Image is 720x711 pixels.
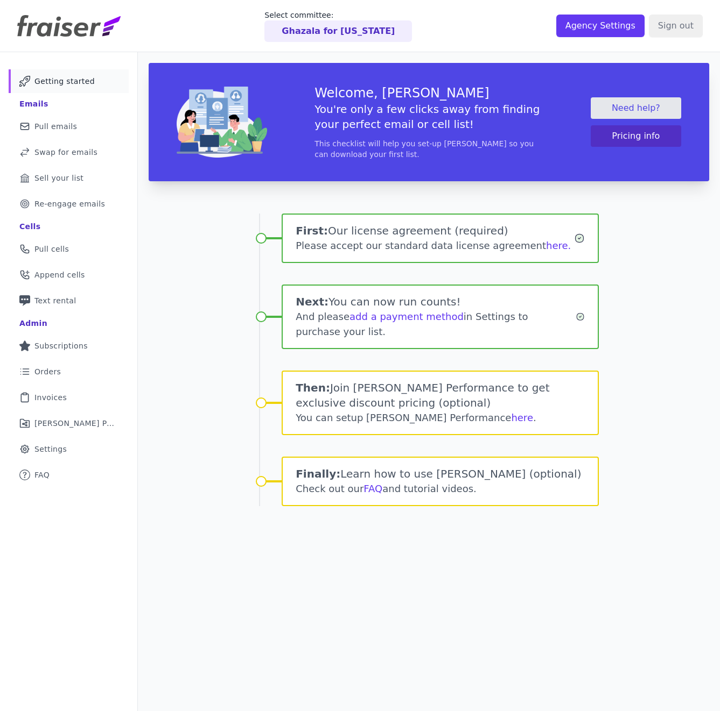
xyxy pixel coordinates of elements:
p: Select committee: [264,10,412,20]
h1: You can now run counts! [296,294,575,309]
span: Subscriptions [34,340,88,351]
a: FAQ [9,463,129,487]
a: Sell your list [9,166,129,190]
span: Settings [34,444,67,454]
img: Fraiser Logo [17,15,121,37]
a: Re-engage emails [9,192,129,216]
span: Finally: [296,467,340,480]
a: Subscriptions [9,334,129,358]
h1: Join [PERSON_NAME] Performance to get exclusive discount pricing (optional) [296,380,585,410]
a: Text rental [9,289,129,312]
span: Pull cells [34,244,69,254]
h1: Our license agreement (required) [296,223,574,238]
input: Agency Settings [556,15,645,37]
span: Swap for emails [34,147,97,158]
a: Append cells [9,263,129,287]
span: Next: [296,295,328,308]
div: Please accept our standard data license agreement [296,238,574,253]
div: Cells [19,221,40,232]
a: here [511,412,533,423]
div: Admin [19,318,47,329]
a: Settings [9,437,129,461]
p: Ghazala for [US_STATE] [282,25,395,38]
a: Getting started [9,69,129,93]
a: [PERSON_NAME] Performance [9,411,129,435]
a: FAQ [364,483,382,494]
img: img [177,87,267,158]
span: [PERSON_NAME] Performance [34,418,116,429]
span: Pull emails [34,121,77,132]
span: First: [296,224,328,237]
a: Select committee: Ghazala for [US_STATE] [264,10,412,42]
span: Then: [296,381,330,394]
button: Pricing info [591,125,681,147]
a: Swap for emails [9,140,129,164]
span: Text rental [34,295,76,306]
span: FAQ [34,470,50,480]
div: And please in Settings to purchase your list. [296,309,575,339]
span: Orders [34,366,61,377]
p: This checklist will help you set-up [PERSON_NAME] so you can download your first list. [314,138,543,160]
span: Getting started [34,76,95,87]
a: Pull emails [9,115,129,138]
span: Re-engage emails [34,198,105,209]
a: Pull cells [9,237,129,261]
h5: You're only a few clicks away from finding your perfect email or cell list! [314,102,543,132]
span: Append cells [34,269,85,280]
a: add a payment method [349,311,464,322]
span: Sell your list [34,173,83,183]
div: You can setup [PERSON_NAME] Performance . [296,410,585,425]
a: Invoices [9,386,129,409]
a: Need help? [591,97,681,119]
div: Emails [19,98,48,109]
h1: Learn how to use [PERSON_NAME] (optional) [296,466,585,481]
a: Orders [9,360,129,383]
h3: Welcome, [PERSON_NAME] [314,84,543,102]
input: Sign out [649,15,703,37]
span: Invoices [34,392,67,403]
div: Check out our and tutorial videos. [296,481,585,496]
